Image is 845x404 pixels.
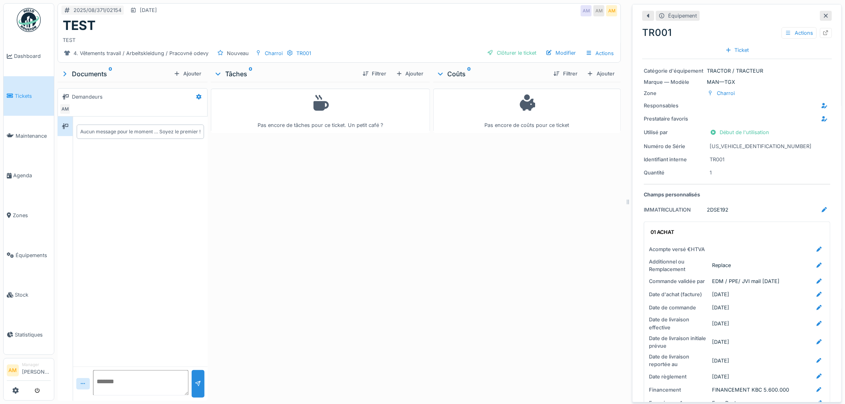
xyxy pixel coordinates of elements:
div: [DATE] [712,338,729,346]
div: TR001 [296,50,311,57]
a: Dashboard [4,36,54,76]
div: Actions [782,27,817,39]
div: 01 ACHAT [651,228,820,236]
div: Ticket [722,45,752,55]
a: AM Manager[PERSON_NAME] [7,362,51,381]
div: [DATE] [712,291,729,298]
div: Additionnel ou Remplacement [649,258,709,273]
div: Clôturer le ticket [484,48,540,58]
div: TR001 [642,26,832,40]
h1: TEST [63,18,95,33]
span: Équipements [16,252,51,259]
span: Tickets [15,92,51,100]
div: [DATE] [140,6,157,14]
div: [US_VEHICLE_IDENTIFICATION_NUMBER] [710,143,811,150]
div: Charroi [265,50,283,57]
div: IMMATRICULATION [644,206,704,214]
div: Catégorie d'équipement [644,67,704,75]
div: Identifiant interne [644,156,704,163]
div: Demandeurs [72,93,103,101]
div: Date de commande [649,304,709,311]
div: Numéro de Série [644,143,704,150]
summary: 01 ACHAT [647,225,827,240]
div: Modifier [543,48,579,58]
div: Zone [644,89,704,97]
div: Responsables [644,102,704,109]
div: TR001 [710,156,724,163]
div: 4. Vêtements travail / Arbeitskleidung / Pracovné odevy [73,50,208,57]
img: Badge_color-CXgf-gQk.svg [17,8,41,32]
div: Aucun message pour le moment … Soyez le premier ! [80,128,200,135]
span: Zones [13,212,51,219]
div: AM [60,103,71,115]
li: AM [7,364,19,376]
sup: 0 [468,69,471,79]
span: Dashboard [14,52,51,60]
span: Maintenance [16,132,51,140]
div: Pas encore de tâches pour ce ticket. Un petit café ? [216,92,424,129]
div: Tâches [214,69,356,79]
div: TEST [63,33,616,44]
div: AM [593,5,605,16]
div: FINANCEMENT KBC 5.600.000 [712,386,789,394]
div: Acompte versé €HTVA [649,246,709,253]
div: Date de livraison initiale prévue [649,335,709,350]
div: Documents [61,69,171,79]
div: Ajouter [584,68,618,79]
div: [DATE] [712,304,729,311]
a: Zones [4,196,54,236]
a: Maintenance [4,116,54,156]
div: [DATE] [712,320,729,327]
a: Stock [4,275,54,315]
div: Filtrer [359,68,390,79]
div: Date de livraison reportée au [649,353,709,368]
sup: 0 [109,69,112,79]
div: MAN — TGX [644,78,830,86]
div: Coûts [436,69,547,79]
span: Statistiques [15,331,51,339]
div: TRACTOR / TRACTEUR [644,67,830,75]
span: Agenda [13,172,51,179]
div: Début de l'utilisation [707,127,772,138]
div: AM [581,5,592,16]
div: Date d'achat (facture) [649,291,709,298]
a: Équipements [4,235,54,275]
div: Équipement [668,12,697,20]
div: Actions [582,48,617,59]
div: AM [606,5,617,16]
div: 2DSE192 [707,206,728,214]
span: Stock [15,291,51,299]
div: Utilisé par [644,129,704,136]
div: EDM / PPE/ JVI mail [DATE] [712,277,780,285]
div: Marque — Modèle [644,78,704,86]
a: Tickets [4,76,54,116]
div: 2025/08/371/02154 [73,6,121,14]
div: Prestataire favoris [644,115,704,123]
div: Ajouter [171,68,204,79]
div: Commande validée par [649,277,709,285]
a: Statistiques [4,315,54,355]
div: Nouveau [227,50,249,57]
div: Manager [22,362,51,368]
div: Pas encore de coûts pour ce ticket [438,92,616,129]
strong: Champs personnalisés [644,191,700,198]
div: Charroi [717,89,735,97]
div: Filtrer [550,68,581,79]
a: Agenda [4,156,54,196]
div: Replace [712,261,731,269]
div: 1 [710,169,712,176]
div: Financement [649,386,709,394]
div: [DATE] [712,373,729,380]
li: [PERSON_NAME] [22,362,51,379]
div: Quantité [644,169,704,176]
sup: 0 [249,69,252,79]
div: Ajouter [393,68,427,79]
div: Date règlement [649,373,709,380]
div: [DATE] [712,357,729,364]
div: Date de livraison effective [649,316,709,331]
